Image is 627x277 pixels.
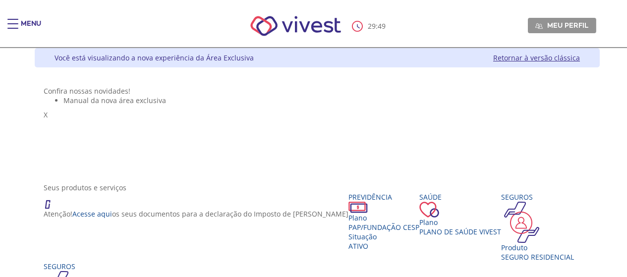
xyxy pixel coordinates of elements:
[501,192,574,262] a: Seguros Produto SEGURO RESIDENCIAL
[501,202,542,243] img: ico_seguros.png
[535,22,543,30] img: Meu perfil
[44,209,348,219] p: Atenção! os seus documentos para a declaração do Imposto de [PERSON_NAME]
[44,86,591,96] div: Confira nossas novidades!
[348,192,419,251] a: Previdência PlanoPAP/Fundação CESP SituaçãoAtivo
[348,192,419,202] div: Previdência
[44,183,591,192] div: Seus produtos e serviços
[44,86,591,173] section: <span lang="pt-BR" dir="ltr">Visualizador do Conteúdo da Web</span> 1
[501,243,574,252] div: Produto
[493,53,580,62] a: Retornar à versão clássica
[348,202,368,213] img: ico_dinheiro.png
[419,192,501,202] div: Saúde
[501,192,574,202] div: Seguros
[348,232,419,241] div: Situação
[419,202,439,218] img: ico_coracao.png
[348,213,419,222] div: Plano
[72,209,112,219] a: Acesse aqui
[419,227,501,236] span: Plano de Saúde VIVEST
[44,192,60,209] img: ico_atencao.png
[352,21,388,32] div: :
[348,241,368,251] span: Ativo
[368,21,376,31] span: 29
[378,21,386,31] span: 49
[528,18,596,33] a: Meu perfil
[44,262,166,271] div: Seguros
[419,192,501,236] a: Saúde PlanoPlano de Saúde VIVEST
[348,222,419,232] span: PAP/Fundação CESP
[419,218,501,227] div: Plano
[547,21,588,30] span: Meu perfil
[55,53,254,62] div: Você está visualizando a nova experiência da Área Exclusiva
[63,96,166,105] span: Manual da nova área exclusiva
[239,5,352,47] img: Vivest
[44,110,48,119] span: X
[21,19,41,39] div: Menu
[501,252,574,262] div: SEGURO RESIDENCIAL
